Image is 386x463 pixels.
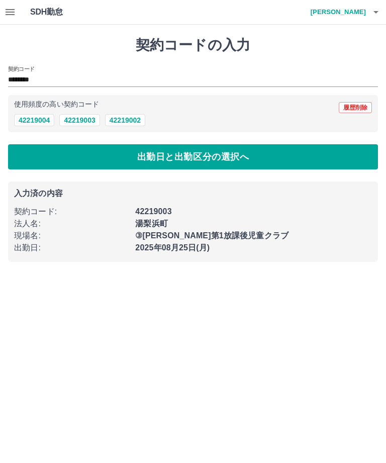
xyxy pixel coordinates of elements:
button: 42219004 [14,114,54,126]
button: 出勤日と出勤区分の選択へ [8,144,378,169]
b: ③[PERSON_NAME]第1放課後児童クラブ [135,231,288,240]
h2: 契約コード [8,65,35,73]
b: 湯梨浜町 [135,219,168,228]
h1: 契約コードの入力 [8,37,378,54]
p: 使用頻度の高い契約コード [14,101,99,108]
button: 42219003 [59,114,100,126]
button: 履歴削除 [339,102,372,113]
button: 42219002 [105,114,145,126]
p: 現場名 : [14,230,129,242]
p: 入力済の内容 [14,190,372,198]
b: 2025年08月25日(月) [135,243,210,252]
p: 契約コード : [14,206,129,218]
p: 出勤日 : [14,242,129,254]
p: 法人名 : [14,218,129,230]
b: 42219003 [135,207,171,216]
